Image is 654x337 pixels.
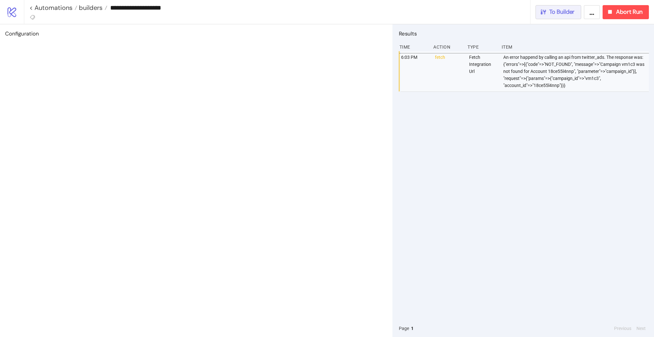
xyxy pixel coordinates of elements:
[635,325,648,332] button: Next
[616,8,643,16] span: Abort Run
[409,325,415,332] button: 1
[434,51,464,91] div: fetch
[468,51,498,91] div: Fetch Integration Url
[399,325,409,332] span: Page
[501,41,649,53] div: Item
[612,325,633,332] button: Previous
[77,4,107,11] a: builders
[77,4,103,12] span: builders
[29,4,77,11] a: < Automations
[603,5,649,19] button: Abort Run
[5,29,387,38] h2: Configuration
[400,51,430,91] div: 6:03 PM
[549,8,575,16] span: To Builder
[399,41,429,53] div: Time
[433,41,462,53] div: Action
[503,51,650,91] div: An error happend by calling an api from twitter_ads. The response was: {"errors"=>[{"code"=>"NOT_...
[584,5,600,19] button: ...
[399,29,649,38] h2: Results
[467,41,497,53] div: Type
[536,5,582,19] button: To Builder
